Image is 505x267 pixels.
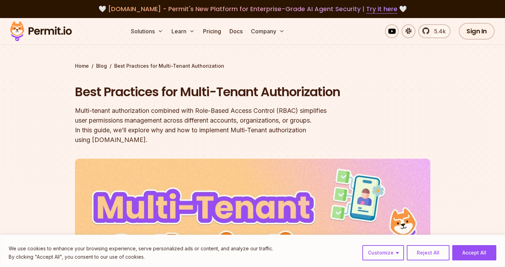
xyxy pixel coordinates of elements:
[75,106,342,145] div: Multi-tenant authorization combined with Role-Based Access Control (RBAC) simplifies user permiss...
[227,24,245,38] a: Docs
[169,24,197,38] button: Learn
[366,5,397,14] a: Try it here
[452,245,496,260] button: Accept All
[17,4,488,14] div: 🤍 🤍
[7,19,75,43] img: Permit logo
[407,245,449,260] button: Reject All
[9,253,273,261] p: By clicking "Accept All", you consent to our use of cookies.
[459,23,495,40] a: Sign In
[75,62,89,69] a: Home
[108,5,397,13] span: [DOMAIN_NAME] - Permit's New Platform for Enterprise-Grade AI Agent Security |
[430,27,446,35] span: 5.4k
[362,245,404,260] button: Customize
[128,24,166,38] button: Solutions
[75,83,342,101] h1: Best Practices for Multi-Tenant Authorization
[75,62,430,69] div: / /
[248,24,287,38] button: Company
[200,24,224,38] a: Pricing
[418,24,451,38] a: 5.4k
[96,62,107,69] a: Blog
[9,244,273,253] p: We use cookies to enhance your browsing experience, serve personalized ads or content, and analyz...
